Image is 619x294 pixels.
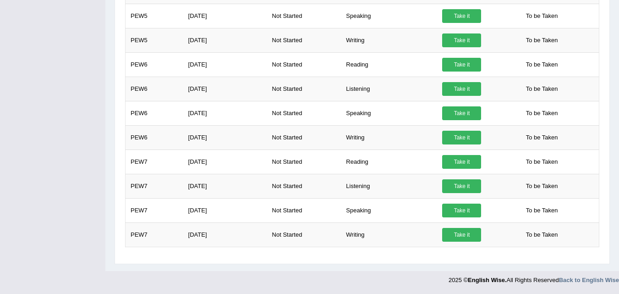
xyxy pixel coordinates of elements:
td: Not Started [267,198,341,222]
a: Take it [442,58,481,72]
td: PEW7 [126,222,183,247]
td: Not Started [267,150,341,174]
td: Not Started [267,4,341,28]
a: Take it [442,9,481,23]
td: Reading [341,52,437,77]
td: PEW5 [126,4,183,28]
td: [DATE] [183,125,267,150]
a: Take it [442,33,481,47]
td: [DATE] [183,101,267,125]
td: PEW7 [126,150,183,174]
td: Not Started [267,174,341,198]
td: Speaking [341,4,437,28]
td: Not Started [267,101,341,125]
a: Take it [442,131,481,144]
a: Take it [442,204,481,217]
a: Take it [442,228,481,242]
span: To be Taken [521,9,563,23]
span: To be Taken [521,155,563,169]
span: To be Taken [521,131,563,144]
a: Take it [442,179,481,193]
td: PEW5 [126,28,183,52]
td: Listening [341,77,437,101]
td: [DATE] [183,4,267,28]
td: Not Started [267,28,341,52]
td: Writing [341,125,437,150]
td: [DATE] [183,222,267,247]
td: [DATE] [183,52,267,77]
td: PEW6 [126,101,183,125]
td: Not Started [267,77,341,101]
td: Writing [341,28,437,52]
span: To be Taken [521,106,563,120]
strong: English Wise. [468,277,506,283]
td: Reading [341,150,437,174]
td: Not Started [267,125,341,150]
td: Listening [341,174,437,198]
td: Speaking [341,198,437,222]
div: 2025 © All Rights Reserved [449,271,619,284]
td: PEW6 [126,52,183,77]
span: To be Taken [521,179,563,193]
a: Take it [442,155,481,169]
td: [DATE] [183,28,267,52]
a: Back to English Wise [559,277,619,283]
span: To be Taken [521,82,563,96]
td: Speaking [341,101,437,125]
td: Writing [341,222,437,247]
td: [DATE] [183,77,267,101]
span: To be Taken [521,33,563,47]
td: PEW7 [126,174,183,198]
a: Take it [442,106,481,120]
td: Not Started [267,222,341,247]
span: To be Taken [521,228,563,242]
td: Not Started [267,52,341,77]
td: PEW6 [126,125,183,150]
td: [DATE] [183,150,267,174]
td: [DATE] [183,174,267,198]
span: To be Taken [521,204,563,217]
td: PEW6 [126,77,183,101]
a: Take it [442,82,481,96]
td: [DATE] [183,198,267,222]
span: To be Taken [521,58,563,72]
td: PEW7 [126,198,183,222]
